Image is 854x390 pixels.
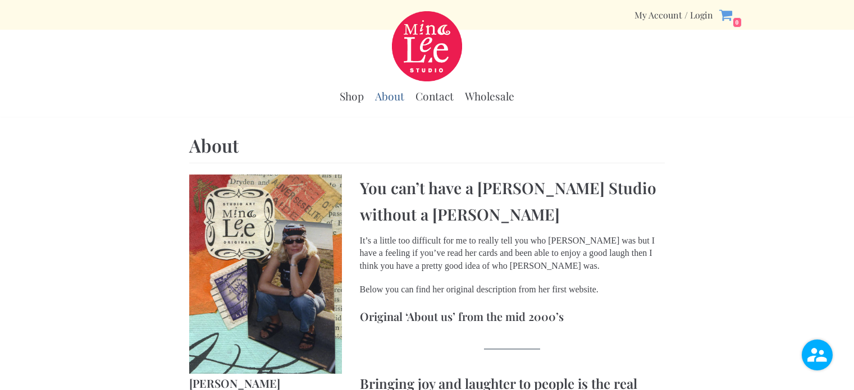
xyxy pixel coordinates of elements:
span: 0 [733,17,742,27]
a: 0 [719,8,742,22]
h1: About [189,134,665,157]
div: Secondary Menu [634,9,713,21]
a: Wholesale [465,89,514,103]
a: About [375,89,404,103]
img: user.png [802,339,833,370]
a: Mina Lee Studio [392,11,462,81]
a: Contact [415,89,454,103]
h4: Original ‘About us’ from the mid 2000’s [360,307,665,326]
p: It’s a little too difficult for me to really tell you who [PERSON_NAME] was but I have a feeling ... [360,235,665,272]
a: My Account / Login [634,9,713,21]
a: Shop [340,89,364,103]
p: Below you can find her original description from her first website. [360,283,665,296]
div: Primary Menu [340,84,514,109]
h2: You can’t have a [PERSON_NAME] Studio without a [PERSON_NAME] [360,175,665,227]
